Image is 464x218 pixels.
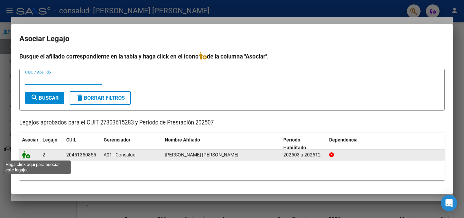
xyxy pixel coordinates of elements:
span: Dependencia [329,137,358,142]
mat-icon: delete [76,94,84,102]
div: 202503 a 202512 [283,151,324,159]
datatable-header-cell: Asociar [19,133,40,155]
span: HORRISBERGER DIEGO HERNAN [165,152,238,157]
span: Legajo [42,137,57,142]
span: A01 - Consalud [104,152,136,157]
span: Borrar Filtros [76,95,125,101]
span: 2 [42,152,45,157]
span: Nombre Afiliado [165,137,200,142]
button: Borrar Filtros [70,91,131,105]
button: Buscar [25,92,64,104]
datatable-header-cell: Periodo Habilitado [281,133,326,155]
mat-icon: search [31,94,39,102]
h4: Busque el afiliado correspondiente en la tabla y haga click en el ícono de la columna "Asociar". [19,52,445,61]
datatable-header-cell: Gerenciador [101,133,162,155]
datatable-header-cell: Nombre Afiliado [162,133,281,155]
datatable-header-cell: Dependencia [326,133,445,155]
span: Asociar [22,137,38,142]
div: 20451350855 [66,151,96,159]
span: Periodo Habilitado [283,137,306,150]
datatable-header-cell: Legajo [40,133,64,155]
span: Gerenciador [104,137,130,142]
div: 1 registros [19,163,445,180]
datatable-header-cell: CUIL [64,133,101,155]
span: CUIL [66,137,76,142]
div: Open Intercom Messenger [441,195,457,211]
span: Buscar [31,95,59,101]
h2: Asociar Legajo [19,32,445,45]
p: Legajos aprobados para el CUIT 27303615283 y Período de Prestación 202507 [19,119,445,127]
